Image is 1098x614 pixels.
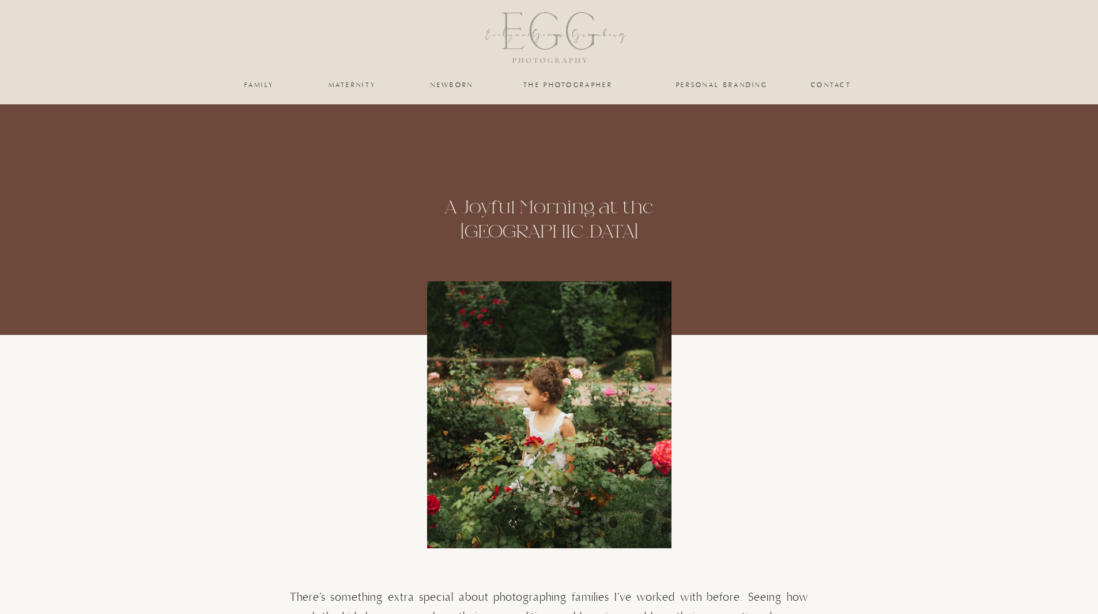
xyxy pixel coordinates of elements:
a: Contact [811,81,852,88]
a: the photographer [511,81,626,88]
a: newborn [429,81,476,88]
a: personal branding [675,81,769,88]
img: girl playing at the international rose test garden [427,281,671,548]
a: family [236,81,283,88]
a: maternity [329,81,376,88]
h1: A Joyful Morning at the [GEOGRAPHIC_DATA] [377,195,722,244]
